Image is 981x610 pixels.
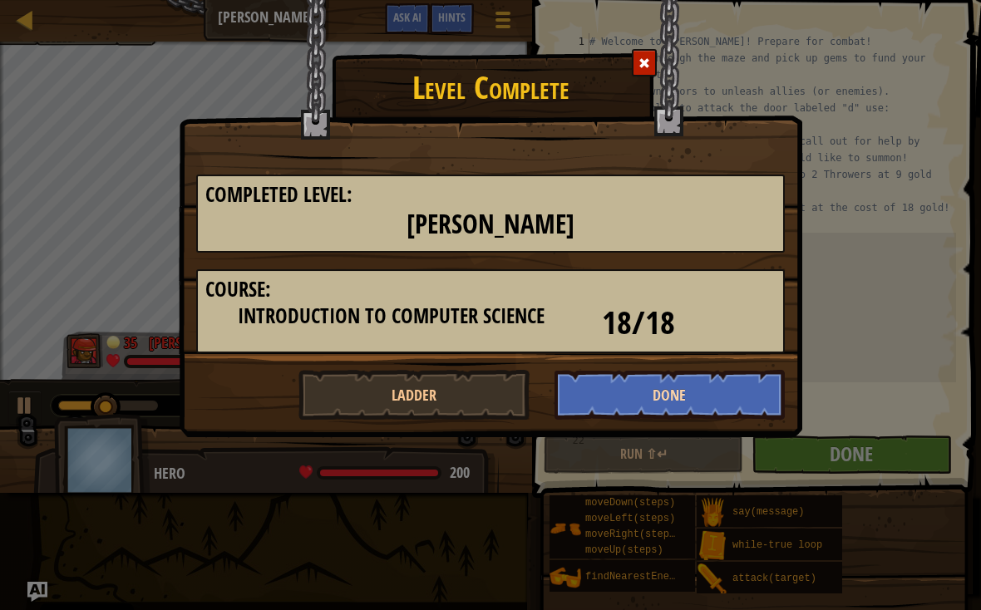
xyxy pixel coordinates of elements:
[205,210,776,239] h2: [PERSON_NAME]
[298,370,530,420] button: Ladder
[205,184,776,206] h3: Completed Level:
[602,300,675,344] span: 18/18
[180,61,801,105] h1: Level Complete
[205,278,776,301] h3: Course:
[555,370,786,420] button: Done
[205,305,577,327] h3: Introduction to Computer Science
